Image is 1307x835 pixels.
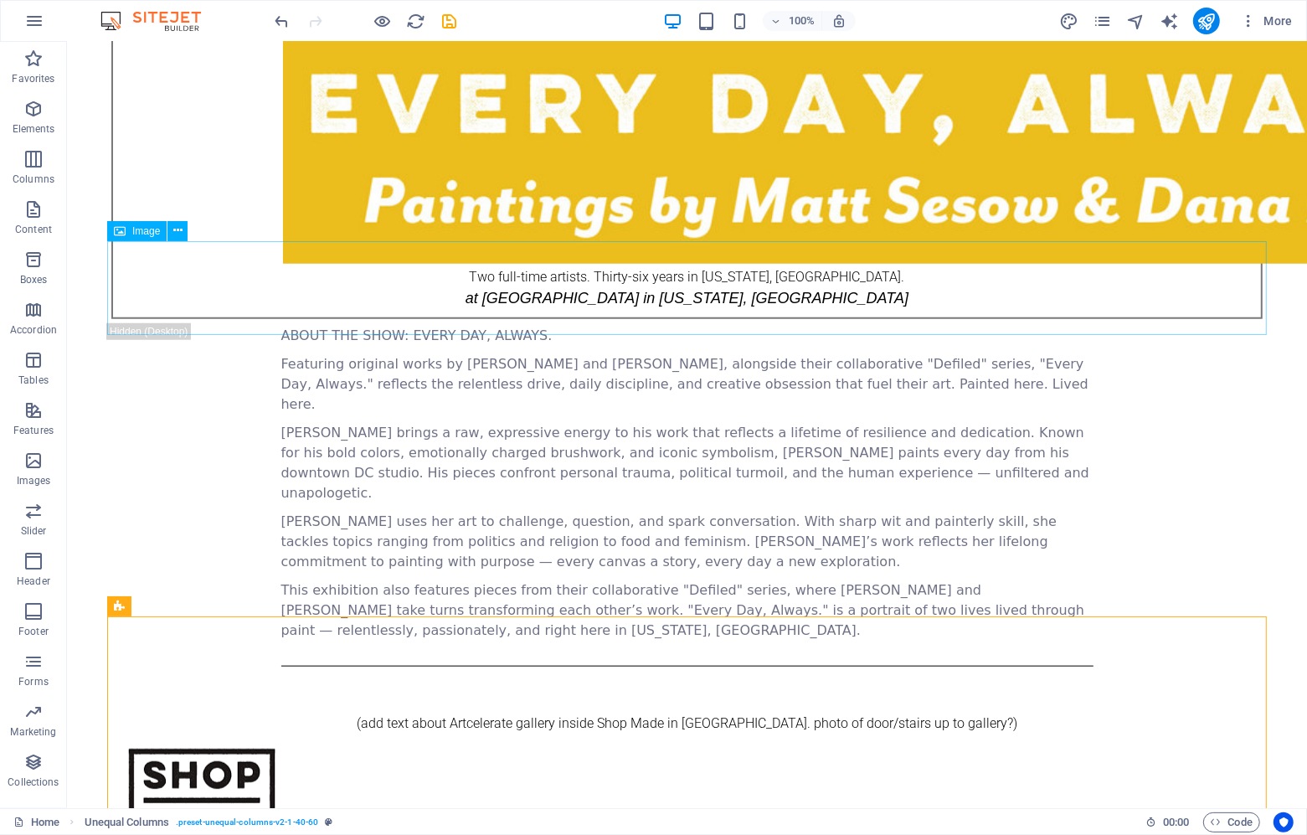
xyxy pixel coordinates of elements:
p: Images [17,474,51,487]
button: publish [1193,8,1220,34]
p: Forms [18,675,49,688]
i: Reload page [407,12,426,31]
button: design [1059,11,1079,31]
p: Boxes [20,273,48,286]
p: Header [17,575,50,588]
i: Design (Ctrl+Alt+Y) [1059,12,1078,31]
button: text_generator [1160,11,1180,31]
p: Tables [18,374,49,387]
span: Code [1211,812,1253,832]
nav: breadcrumb [85,812,333,832]
button: Usercentrics [1274,812,1294,832]
button: Code [1203,812,1260,832]
i: Publish [1196,12,1216,31]
span: 00 00 [1163,812,1189,832]
i: Save (Ctrl+S) [440,12,460,31]
button: navigator [1126,11,1146,31]
button: 100% [763,11,822,31]
i: Undo: Duplicate elements (Ctrl+Z) [273,12,292,31]
i: On resize automatically adjust zoom level to fit chosen device. [831,13,846,28]
a: Click to cancel selection. Double-click to open Pages [13,812,59,832]
h6: 100% [788,11,815,31]
h6: Session time [1145,812,1190,832]
span: More [1240,13,1293,29]
p: Columns [13,173,54,186]
button: Click here to leave preview mode and continue editing [373,11,393,31]
i: This element is a customizable preset [325,817,332,827]
button: save [440,11,460,31]
i: Navigator [1126,12,1145,31]
p: Footer [18,625,49,638]
p: Marketing [10,725,56,739]
button: pages [1093,11,1113,31]
span: Click to select. Double-click to edit [85,812,169,832]
i: Pages (Ctrl+Alt+S) [1093,12,1112,31]
img: Editor Logo [96,11,222,31]
span: Image [132,226,160,236]
p: Favorites [12,72,54,85]
span: . preset-unequal-columns-v2-1-40-60 [176,812,318,832]
p: Elements [13,122,55,136]
span: : [1175,816,1177,828]
button: reload [406,11,426,31]
p: Slider [21,524,47,538]
p: Features [13,424,54,437]
p: Accordion [10,323,57,337]
p: Collections [8,776,59,789]
button: undo [272,11,292,31]
button: More [1233,8,1299,34]
i: AI Writer [1160,12,1179,31]
p: Content [15,223,52,236]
